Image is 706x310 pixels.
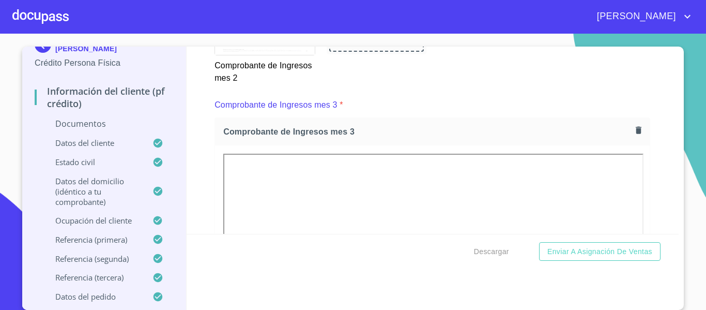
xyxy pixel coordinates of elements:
button: Enviar a Asignación de Ventas [539,242,661,261]
p: Datos del domicilio (idéntico a tu comprobante) [35,176,152,207]
span: Comprobante de Ingresos mes 3 [223,126,632,137]
p: Datos del cliente [35,138,152,148]
p: Datos del pedido [35,291,152,302]
p: Documentos [35,118,174,129]
p: Comprobante de Ingresos mes 3 [214,99,337,111]
span: Descargar [474,245,509,258]
p: Estado Civil [35,157,152,167]
p: Información del cliente (PF crédito) [35,85,174,110]
p: Ocupación del Cliente [35,215,152,226]
span: [PERSON_NAME] [589,8,681,25]
p: Crédito Persona Física [35,57,174,69]
div: [PERSON_NAME] [PERSON_NAME] [35,36,174,57]
p: Referencia (segunda) [35,254,152,264]
button: account of current user [589,8,694,25]
span: Enviar a Asignación de Ventas [547,245,652,258]
p: Referencia (primera) [35,234,152,245]
p: Comprobante de Ingresos mes 2 [214,55,314,84]
button: Descargar [470,242,513,261]
p: Referencia (tercera) [35,272,152,283]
